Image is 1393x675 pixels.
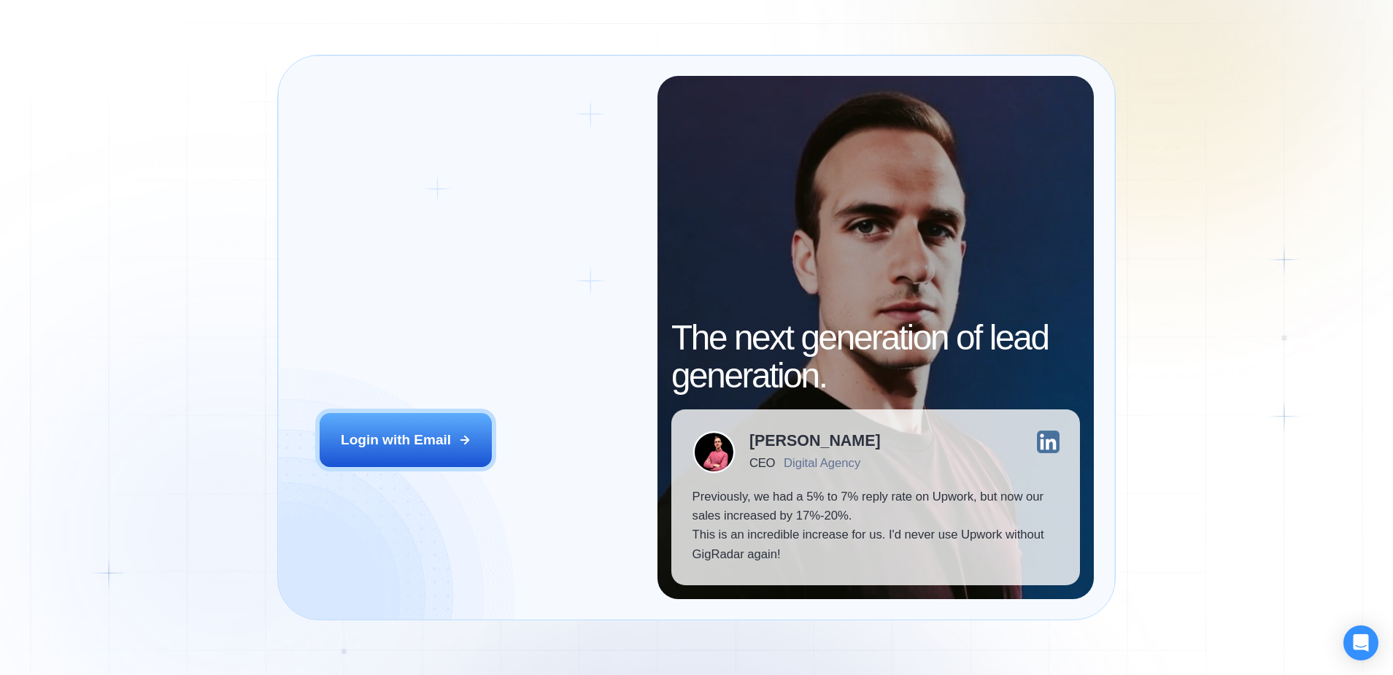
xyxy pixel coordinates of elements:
div: Login with Email [341,431,451,450]
div: Open Intercom Messenger [1343,625,1378,660]
h2: The next generation of lead generation. [671,319,1080,396]
p: Previously, we had a 5% to 7% reply rate on Upwork, but now our sales increased by 17%-20%. This ... [692,487,1060,564]
div: CEO [749,456,775,470]
div: [PERSON_NAME] [749,433,881,449]
button: Login with Email [320,413,492,467]
div: Digital Agency [784,456,860,470]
